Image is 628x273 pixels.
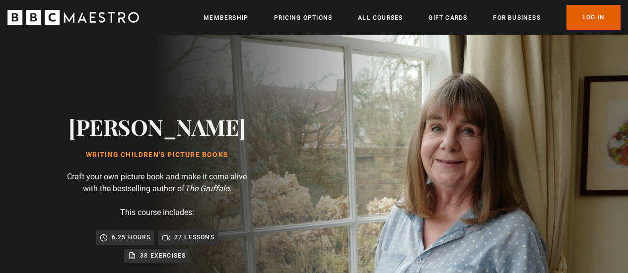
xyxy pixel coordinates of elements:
[274,13,332,23] a: Pricing Options
[493,13,540,23] a: For business
[185,184,229,193] i: The Gruffalo
[204,5,621,30] nav: Primary
[120,207,194,218] p: This course includes:
[358,13,403,23] a: All Courses
[566,5,621,30] a: Log In
[69,151,246,159] h1: Writing Children's Picture Books
[428,13,467,23] a: Gift Cards
[204,13,248,23] a: Membership
[60,171,255,195] p: Craft your own picture book and make it come alive with the bestselling author of .
[69,114,246,139] h2: [PERSON_NAME]
[7,10,139,25] svg: BBC Maestro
